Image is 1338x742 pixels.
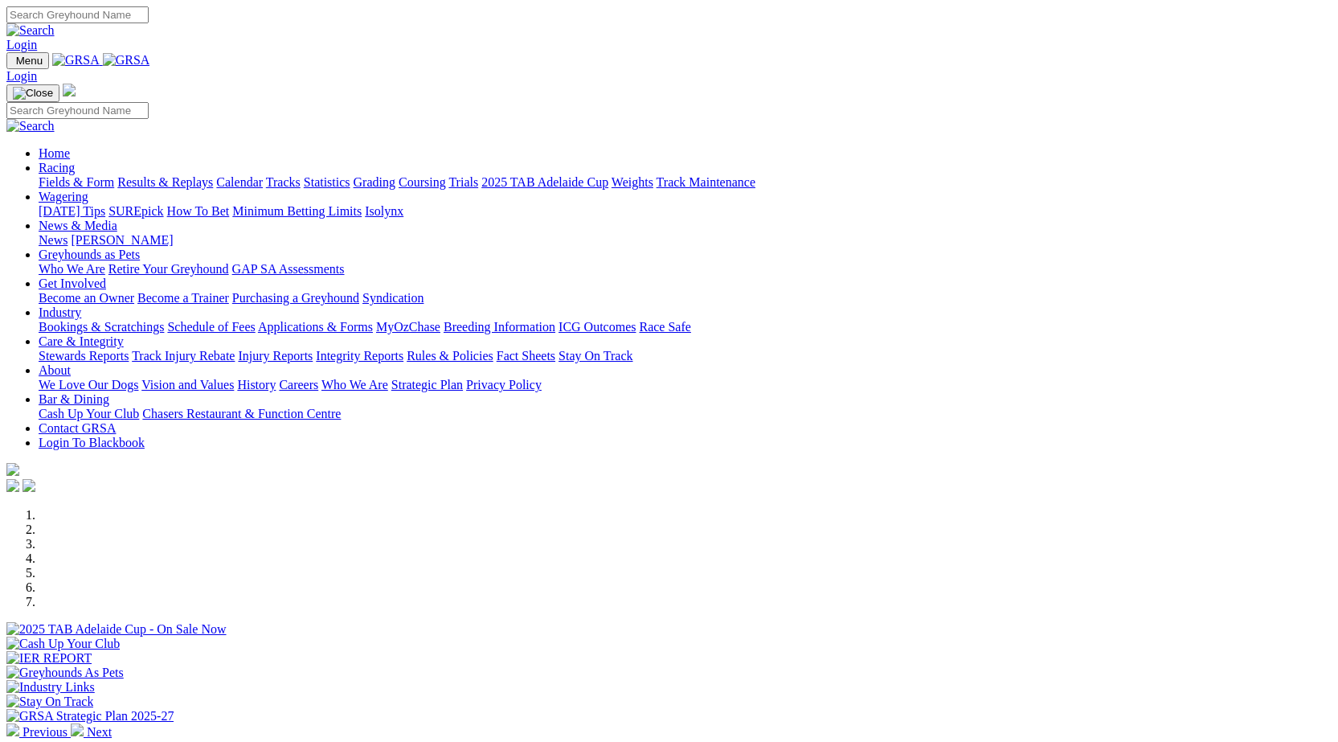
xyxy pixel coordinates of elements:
[39,219,117,232] a: News & Media
[258,320,373,334] a: Applications & Forms
[6,23,55,38] img: Search
[39,277,106,290] a: Get Involved
[6,38,37,51] a: Login
[279,378,318,391] a: Careers
[639,320,690,334] a: Race Safe
[365,204,403,218] a: Isolynx
[559,320,636,334] a: ICG Outcomes
[238,349,313,363] a: Injury Reports
[266,175,301,189] a: Tracks
[354,175,395,189] a: Grading
[6,479,19,492] img: facebook.svg
[141,378,234,391] a: Vision and Values
[103,53,150,68] img: GRSA
[23,479,35,492] img: twitter.svg
[39,146,70,160] a: Home
[39,436,145,449] a: Login To Blackbook
[39,262,1332,277] div: Greyhounds as Pets
[137,291,229,305] a: Become a Trainer
[71,233,173,247] a: [PERSON_NAME]
[6,666,124,680] img: Greyhounds As Pets
[6,695,93,709] img: Stay On Track
[6,69,37,83] a: Login
[391,378,463,391] a: Strategic Plan
[39,392,109,406] a: Bar & Dining
[39,262,105,276] a: Who We Are
[657,175,755,189] a: Track Maintenance
[39,407,139,420] a: Cash Up Your Club
[39,363,71,377] a: About
[232,262,345,276] a: GAP SA Assessments
[559,349,632,363] a: Stay On Track
[448,175,478,189] a: Trials
[362,291,423,305] a: Syndication
[497,349,555,363] a: Fact Sheets
[71,725,112,739] a: Next
[39,320,1332,334] div: Industry
[39,291,134,305] a: Become an Owner
[39,175,114,189] a: Fields & Form
[39,349,1332,363] div: Care & Integrity
[39,378,1332,392] div: About
[39,349,129,363] a: Stewards Reports
[6,637,120,651] img: Cash Up Your Club
[6,622,227,637] img: 2025 TAB Adelaide Cup - On Sale Now
[6,6,149,23] input: Search
[39,305,81,319] a: Industry
[316,349,403,363] a: Integrity Reports
[39,161,75,174] a: Racing
[132,349,235,363] a: Track Injury Rebate
[13,87,53,100] img: Close
[6,52,49,69] button: Toggle navigation
[39,175,1332,190] div: Racing
[167,320,255,334] a: Schedule of Fees
[117,175,213,189] a: Results & Replays
[6,680,95,695] img: Industry Links
[407,349,493,363] a: Rules & Policies
[399,175,446,189] a: Coursing
[232,291,359,305] a: Purchasing a Greyhound
[39,320,164,334] a: Bookings & Scratchings
[6,725,71,739] a: Previous
[23,725,68,739] span: Previous
[6,709,174,724] img: GRSA Strategic Plan 2025-27
[216,175,263,189] a: Calendar
[52,53,100,68] img: GRSA
[232,204,362,218] a: Minimum Betting Limits
[39,233,1332,248] div: News & Media
[39,204,105,218] a: [DATE] Tips
[6,84,59,102] button: Toggle navigation
[481,175,608,189] a: 2025 TAB Adelaide Cup
[39,421,116,435] a: Contact GRSA
[237,378,276,391] a: History
[304,175,350,189] a: Statistics
[39,378,138,391] a: We Love Our Dogs
[87,725,112,739] span: Next
[39,407,1332,421] div: Bar & Dining
[108,262,229,276] a: Retire Your Greyhound
[39,291,1332,305] div: Get Involved
[321,378,388,391] a: Who We Are
[376,320,440,334] a: MyOzChase
[39,248,140,261] a: Greyhounds as Pets
[612,175,653,189] a: Weights
[63,84,76,96] img: logo-grsa-white.png
[71,724,84,736] img: chevron-right-pager-white.svg
[444,320,555,334] a: Breeding Information
[6,102,149,119] input: Search
[6,724,19,736] img: chevron-left-pager-white.svg
[466,378,542,391] a: Privacy Policy
[142,407,341,420] a: Chasers Restaurant & Function Centre
[16,55,43,67] span: Menu
[6,651,92,666] img: IER REPORT
[39,190,88,203] a: Wagering
[39,204,1332,219] div: Wagering
[39,233,68,247] a: News
[39,334,124,348] a: Care & Integrity
[167,204,230,218] a: How To Bet
[108,204,163,218] a: SUREpick
[6,463,19,476] img: logo-grsa-white.png
[6,119,55,133] img: Search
